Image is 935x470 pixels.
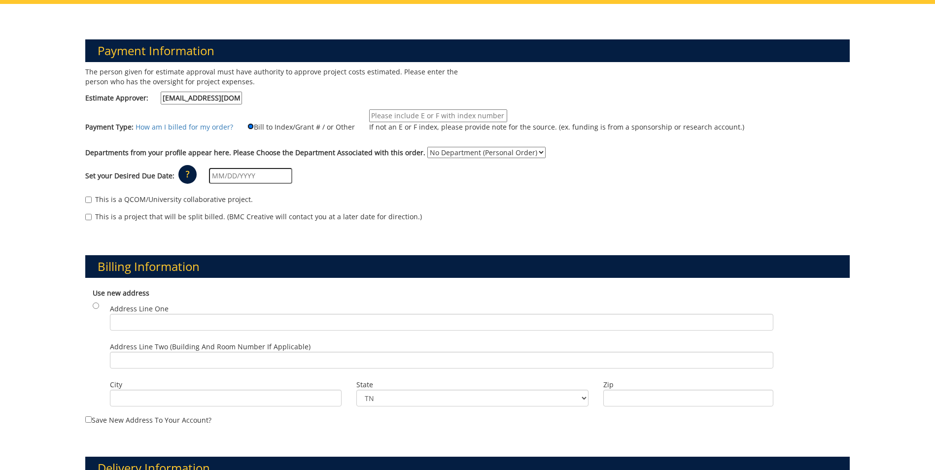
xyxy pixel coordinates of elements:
[85,197,92,203] input: This is a QCOM/University collaborative project.
[603,380,773,390] label: Zip
[93,288,149,298] b: Use new address
[178,165,197,184] p: ?
[110,342,773,369] label: Address Line Two (Building and Room Number if applicable)
[85,67,460,87] p: The person given for estimate approval must have authority to approve project costs estimated. Pl...
[161,92,242,104] input: Estimate Approver:
[247,123,254,130] input: Bill to Index/Grant # / or Other
[369,109,507,122] input: If not an E or F index, please provide note for the source. (ex. funding is from a sponsorship or...
[85,195,253,204] label: This is a QCOM/University collaborative project.
[85,39,850,62] h3: Payment Information
[110,304,773,331] label: Address Line One
[356,380,588,390] label: State
[85,92,242,104] label: Estimate Approver:
[85,122,134,132] label: Payment Type:
[110,380,342,390] label: City
[110,314,773,331] input: Address Line One
[85,212,422,222] label: This is a project that will be split billed. (BMC Creative will contact you at a later date for d...
[136,122,233,132] a: How am I billed for my order?
[85,416,92,423] input: Save new address to your account?
[85,214,92,220] input: This is a project that will be split billed. (BMC Creative will contact you at a later date for d...
[85,148,425,158] label: Departments from your profile appear here. Please Choose the Department Associated with this order.
[369,122,744,132] p: If not an E or F index, please provide note for the source. (ex. funding is from a sponsorship or...
[85,171,174,181] label: Set your Desired Due Date:
[209,168,292,184] input: MM/DD/YYYY
[110,352,773,369] input: Address Line Two (Building and Room Number if applicable)
[85,255,850,278] h3: Billing Information
[235,121,355,132] label: Bill to Index/Grant # / or Other
[603,390,773,406] input: Zip
[110,390,342,406] input: City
